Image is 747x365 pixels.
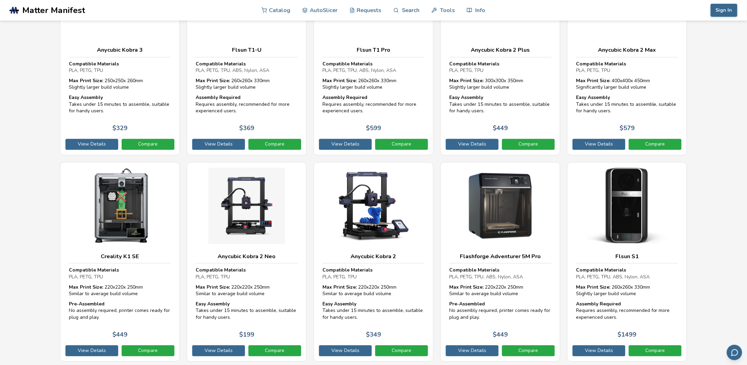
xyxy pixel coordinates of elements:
strong: Compatible Materials [576,61,626,67]
a: Creality K1 SECompatible MaterialsPLA, PETG, TPUMax Print Size: 220x220x 250mmSimilar to average ... [60,162,180,362]
p: $ 1499 [618,331,637,339]
strong: Max Print Size: [196,284,230,291]
a: Compare [629,139,682,150]
a: View Details [192,345,245,356]
strong: Compatible Materials [576,267,626,274]
strong: Easy Assembly [69,95,103,101]
button: Send feedback via email [727,345,742,360]
div: 400 x 400 x 450 mm Significantly larger build volume [576,78,678,91]
a: Compare [248,139,301,150]
strong: Compatible Materials [322,267,372,274]
div: 250 x 250 x 260 mm Slightly larger build volume [69,78,171,91]
a: Compare [629,345,682,356]
a: Anycubic Kobra 2 NeoCompatible MaterialsPLA, PETG, TPUMax Print Size: 220x220x 250mmSimilar to av... [187,162,307,362]
a: Flashforge Adventurer 5M ProCompatible MaterialsPLA, PETG, TPU, ABS, Nylon, ASAMax Print Size: 22... [440,162,560,362]
strong: Max Print Size: [449,284,483,291]
strong: Pre-Assembled [449,301,485,307]
div: 220 x 220 x 250 mm Similar to average build volume [69,284,171,298]
h3: Anycubic Kobra 2 Max [576,47,678,54]
a: View Details [573,345,625,356]
a: View Details [319,345,372,356]
strong: Max Print Size: [322,78,357,84]
div: 260 x 260 x 330 mm Slightly larger build volume [196,78,298,91]
a: View Details [573,139,625,150]
div: Takes under 15 minutes to assemble, suitable for handy users. [196,301,298,321]
div: 220 x 220 x 250 mm Similar to average build volume [449,284,551,298]
strong: Compatible Materials [449,61,499,67]
strong: Max Print Size: [576,78,610,84]
strong: Assembly Required [322,95,367,101]
span: PLA, PETG, TPU [69,67,103,74]
a: View Details [65,345,118,356]
div: 220 x 220 x 250 mm Similar to average build volume [322,284,425,298]
div: Takes under 15 minutes to assemble, suitable for handy users. [322,301,425,321]
span: PLA, PETG, TPU, ABS, Nylon, ASA [322,67,396,74]
p: $ 449 [112,331,127,339]
strong: Pre-Assembled [69,301,105,307]
a: Compare [502,139,555,150]
a: Compare [122,345,174,356]
p: $ 349 [366,331,381,339]
div: Requires assembly, recommended for more experienced users. [576,301,678,321]
a: View Details [192,139,245,150]
h3: Flashforge Adventurer 5M Pro [449,253,551,260]
p: $ 579 [620,125,635,132]
a: View Details [446,345,499,356]
div: 260 x 260 x 330 mm Slightly larger build volume [322,78,425,91]
h3: Creality K1 SE [69,253,171,260]
div: Takes under 15 minutes to assemble, suitable for handy users. [576,95,678,115]
span: PLA, PETG, TPU, ABS, Nylon, ASA [196,67,269,74]
strong: Max Print Size: [449,78,483,84]
div: Requires assembly, recommended for more experienced users. [322,95,425,115]
a: View Details [65,139,118,150]
h3: Anycubic Kobra 2 Neo [196,253,298,260]
a: View Details [319,139,372,150]
a: Compare [502,345,555,356]
h3: Flsun T1 Pro [322,47,425,54]
strong: Compatible Materials [69,61,119,67]
a: Anycubic Kobra 2Compatible MaterialsPLA, PETG, TPUMax Print Size: 220x220x 250mmSimilar to averag... [314,162,433,362]
a: Compare [122,139,174,150]
div: Takes under 15 minutes to assemble, suitable for handy users. [449,95,551,115]
span: PLA, PETG, TPU [449,67,483,74]
span: PLA, PETG, TPU [576,67,610,74]
strong: Compatible Materials [69,267,119,274]
p: $ 449 [493,125,508,132]
strong: Max Print Size: [576,284,610,291]
p: $ 449 [493,331,508,339]
strong: Max Print Size: [196,78,230,84]
span: Matter Manifest [22,5,85,15]
div: Takes under 15 minutes to assemble, suitable for handy users. [69,95,171,115]
a: Compare [375,139,428,150]
p: $ 199 [239,331,254,339]
strong: Assembly Required [576,301,621,307]
div: 220 x 220 x 250 mm Similar to average build volume [196,284,298,298]
strong: Max Print Size: [69,78,103,84]
div: 300 x 300 x 350 mm Slightly larger build volume [449,78,551,91]
strong: Easy Assembly [322,301,356,307]
div: Requires assembly, recommended for more experienced users. [196,95,298,115]
strong: Max Print Size: [69,284,103,291]
a: Flsun S1Compatible MaterialsPLA, PETG, TPU, ABS, Nylon, ASAMax Print Size: 260x260x 330mmSlightly... [567,162,687,362]
span: PLA, PETG, TPU [322,274,357,280]
span: PLA, PETG, TPU, ABS, Nylon, ASA [576,274,650,280]
p: $ 599 [366,125,381,132]
strong: Easy Assembly [196,301,230,307]
a: Compare [248,345,301,356]
a: Compare [375,345,428,356]
strong: Easy Assembly [576,95,610,101]
div: No assembly required, printer comes ready for plug and play. [69,301,171,321]
h3: Anycubic Kobra 2 [322,253,425,260]
p: $ 369 [239,125,254,132]
button: Sign In [711,4,737,17]
h3: Anycubic Kobra 2 Plus [449,47,551,54]
strong: Assembly Required [196,95,241,101]
h3: Anycubic Kobra 3 [69,47,171,54]
strong: Compatible Materials [322,61,372,67]
strong: Compatible Materials [196,267,246,274]
span: PLA, PETG, TPU, ABS, Nylon, ASA [449,274,523,280]
span: PLA, PETG, TPU [69,274,103,280]
strong: Compatible Materials [196,61,246,67]
strong: Compatible Materials [449,267,499,274]
a: View Details [446,139,499,150]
